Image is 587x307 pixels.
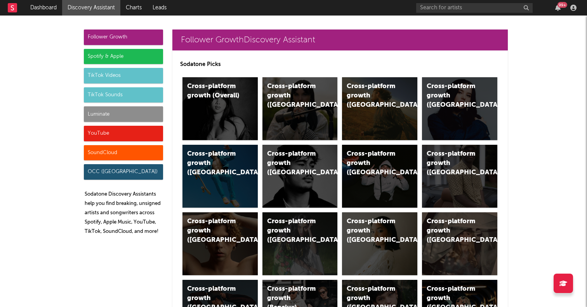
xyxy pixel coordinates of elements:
div: Spotify & Apple [84,49,163,64]
div: Luminate [84,106,163,122]
div: Cross-platform growth ([GEOGRAPHIC_DATA]) [267,149,320,177]
div: SoundCloud [84,145,163,161]
a: Cross-platform growth ([GEOGRAPHIC_DATA]) [262,145,338,208]
div: Cross-platform growth ([GEOGRAPHIC_DATA]) [347,82,399,110]
div: Cross-platform growth ([GEOGRAPHIC_DATA]) [187,217,240,245]
div: Follower Growth [84,29,163,45]
input: Search for artists [416,3,533,13]
a: Cross-platform growth ([GEOGRAPHIC_DATA]) [422,77,497,140]
div: Cross-platform growth ([GEOGRAPHIC_DATA]) [427,149,479,177]
div: TikTok Videos [84,68,163,83]
div: Cross-platform growth ([GEOGRAPHIC_DATA]) [267,217,320,245]
a: Cross-platform growth ([GEOGRAPHIC_DATA]) [262,77,338,140]
a: Cross-platform growth (Overall) [182,77,258,140]
div: Cross-platform growth (Overall) [187,82,240,101]
a: Cross-platform growth ([GEOGRAPHIC_DATA]) [182,145,258,208]
a: Cross-platform growth ([GEOGRAPHIC_DATA]) [342,212,417,275]
div: Cross-platform growth ([GEOGRAPHIC_DATA]) [427,217,479,245]
div: Cross-platform growth ([GEOGRAPHIC_DATA]) [427,82,479,110]
p: Sodatone Picks [180,60,500,69]
div: Cross-platform growth ([GEOGRAPHIC_DATA]) [187,149,240,177]
div: Cross-platform growth ([GEOGRAPHIC_DATA]/GSA) [347,149,399,177]
a: Cross-platform growth ([GEOGRAPHIC_DATA]) [422,145,497,208]
div: TikTok Sounds [84,87,163,103]
p: Sodatone Discovery Assistants help you find breaking, unsigned artists and songwriters across Spo... [85,190,163,236]
div: Cross-platform growth ([GEOGRAPHIC_DATA]) [267,82,320,110]
div: YouTube [84,126,163,141]
a: Cross-platform growth ([GEOGRAPHIC_DATA]) [262,212,338,275]
a: Cross-platform growth ([GEOGRAPHIC_DATA]) [422,212,497,275]
a: Cross-platform growth ([GEOGRAPHIC_DATA]) [182,212,258,275]
div: 99 + [557,2,567,8]
div: OCC ([GEOGRAPHIC_DATA]) [84,164,163,180]
a: Follower GrowthDiscovery Assistant [172,29,508,50]
a: Cross-platform growth ([GEOGRAPHIC_DATA]) [342,77,417,140]
a: Cross-platform growth ([GEOGRAPHIC_DATA]/GSA) [342,145,417,208]
div: Cross-platform growth ([GEOGRAPHIC_DATA]) [347,217,399,245]
button: 99+ [555,5,561,11]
